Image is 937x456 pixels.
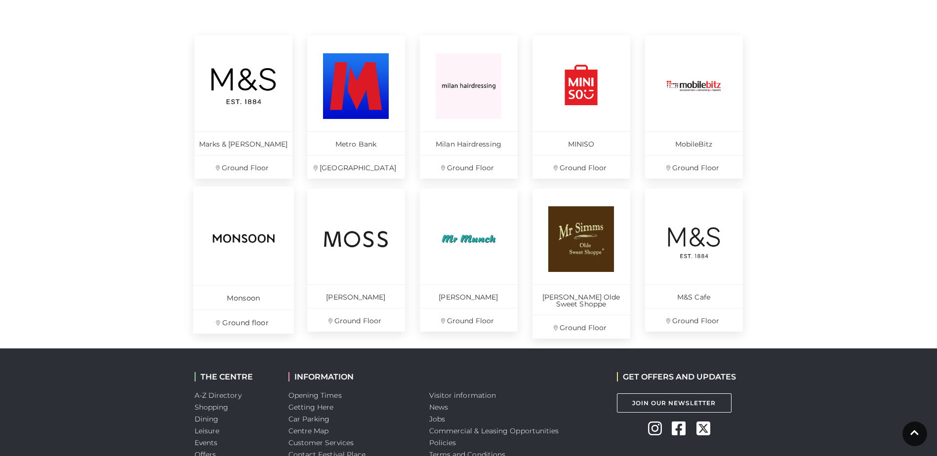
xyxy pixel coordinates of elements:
h2: GET OFFERS AND UPDATES [617,372,736,381]
a: Monsoon Ground floor [193,187,294,334]
p: [PERSON_NAME] [307,284,405,308]
p: Marks & [PERSON_NAME] [195,131,292,155]
a: Jobs [429,415,445,423]
p: M&S Cafe [645,284,743,308]
p: Ground floor [193,309,294,334]
a: Centre Map [288,426,329,435]
p: Ground Floor [532,315,630,339]
p: [PERSON_NAME] [420,284,518,308]
a: Car Parking [288,415,330,423]
a: Events [195,438,218,447]
p: Ground Floor [645,155,743,179]
p: [PERSON_NAME] Olde Sweet Shoppe [532,284,630,315]
p: Ground Floor [307,308,405,332]
a: [PERSON_NAME] Ground Floor [307,189,405,332]
p: Ground Floor [420,308,518,332]
a: Leisure [195,426,220,435]
a: Getting Here [288,403,334,412]
p: Monsoon [193,285,294,309]
a: A-Z Directory [195,391,242,400]
a: Visitor information [429,391,496,400]
p: [GEOGRAPHIC_DATA] [307,155,405,179]
h2: INFORMATION [288,372,414,381]
a: M&S Cafe Ground Floor [645,189,743,332]
a: Opening Times [288,391,342,400]
p: MobileBitz [645,131,743,155]
a: News [429,403,448,412]
a: Join Our Newsletter [617,393,732,413]
a: Dining [195,415,219,423]
a: Marks & [PERSON_NAME] Ground Floor [195,36,292,179]
a: MINISO Ground Floor [532,36,630,179]
a: Commercial & Leasing Opportunities [429,426,559,435]
p: Ground Floor [195,155,292,179]
p: Ground Floor [645,308,743,332]
a: Customer Services [288,438,354,447]
p: Milan Hairdressing [420,131,518,155]
p: Ground Floor [532,155,630,179]
a: Policies [429,438,456,447]
p: Ground Floor [420,155,518,179]
a: [PERSON_NAME] Ground Floor [420,189,518,332]
h2: THE CENTRE [195,372,274,381]
a: [PERSON_NAME] Olde Sweet Shoppe Ground Floor [532,189,630,339]
p: Metro Bank [307,131,405,155]
p: MINISO [532,131,630,155]
a: MobileBitz Ground Floor [645,36,743,179]
a: Milan Hairdressing Ground Floor [420,36,518,179]
a: Metro Bank [GEOGRAPHIC_DATA] [307,36,405,179]
a: Shopping [195,403,229,412]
